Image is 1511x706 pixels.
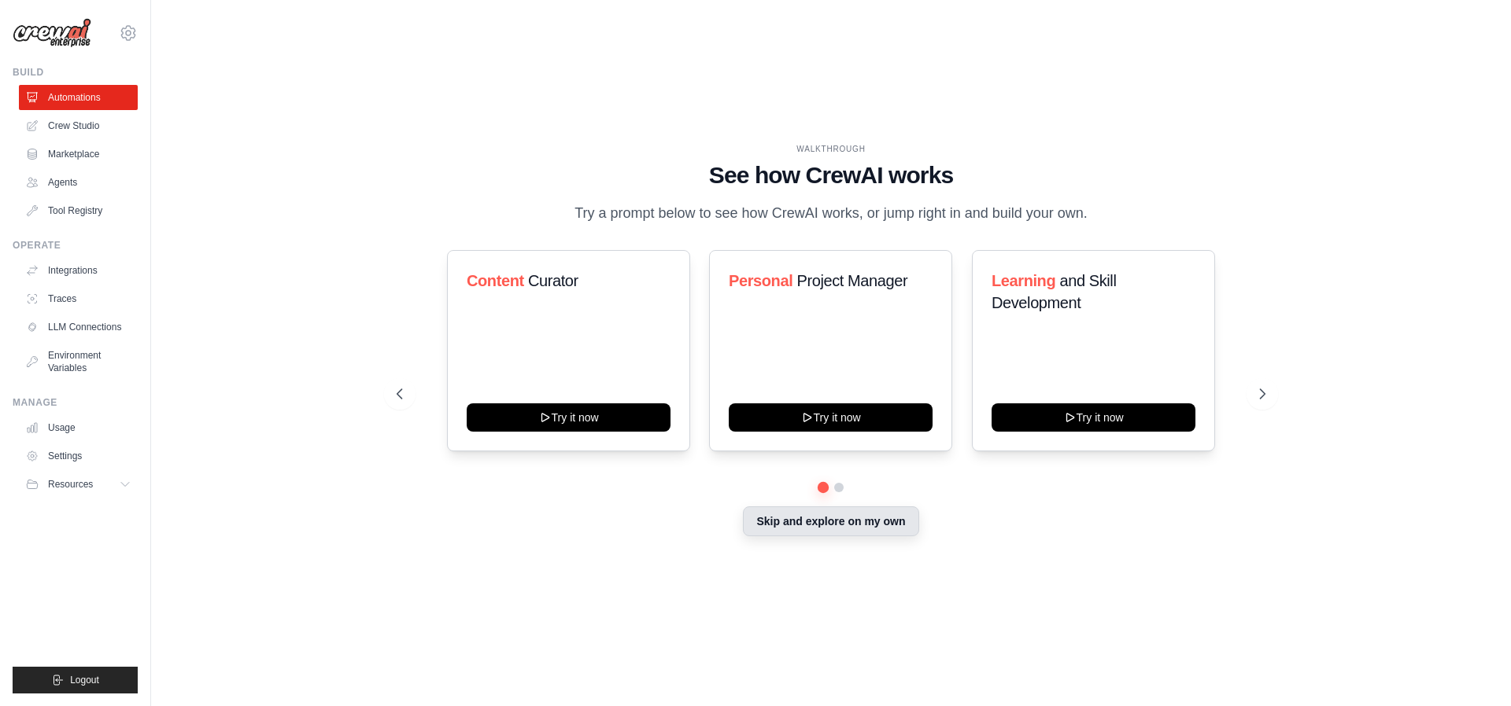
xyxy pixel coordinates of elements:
span: Content [467,272,524,289]
button: Logout [13,667,138,693]
a: Automations [19,85,138,110]
button: Try it now [729,403,933,432]
button: Try it now [467,403,671,432]
div: Operate [13,239,138,252]
a: Usage [19,415,138,440]
a: Agents [19,170,138,195]
a: Tool Registry [19,198,138,223]
a: LLM Connections [19,314,138,340]
span: Learning [992,272,1055,289]
span: Personal [729,272,792,289]
a: Settings [19,443,138,469]
a: Marketplace [19,142,138,167]
img: Logo [13,18,91,48]
button: Try it now [992,403,1195,432]
span: Project Manager [797,272,908,289]
button: Resources [19,472,138,497]
span: Logout [70,674,99,686]
h1: See how CrewAI works [397,161,1265,189]
p: Try a prompt below to see how CrewAI works, or jump right in and build your own. [567,202,1095,225]
div: Manage [13,396,138,409]
span: and Skill Development [992,272,1116,311]
span: Curator [528,272,578,289]
div: WALKTHROUGH [397,143,1265,155]
div: Build [13,66,138,79]
button: Skip and explore on my own [743,506,918,536]
a: Crew Studio [19,113,138,138]
a: Environment Variables [19,343,138,381]
span: Resources [48,478,93,491]
a: Integrations [19,258,138,283]
a: Traces [19,286,138,311]
iframe: Chat Widget [1432,631,1511,706]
